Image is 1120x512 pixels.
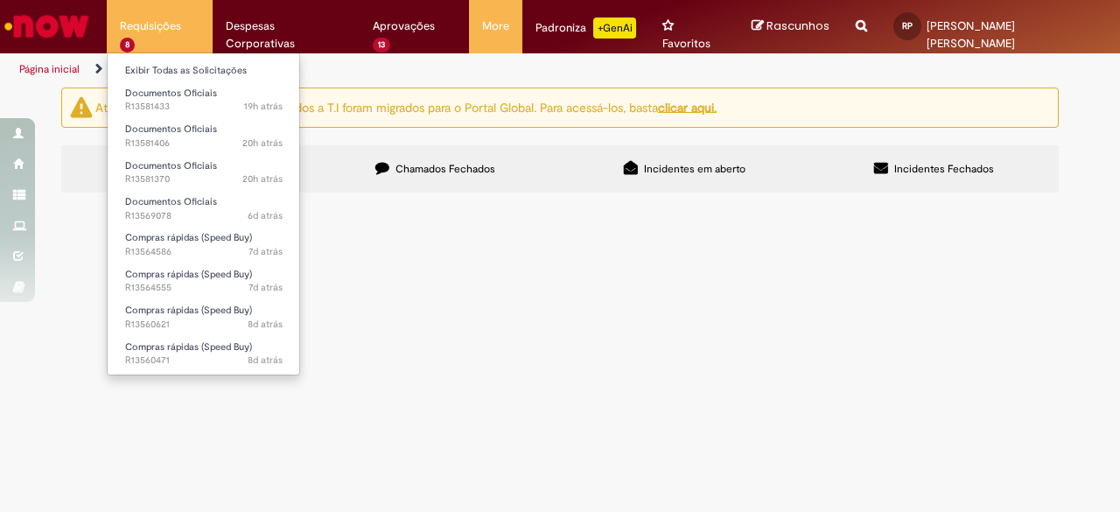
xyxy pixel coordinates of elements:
[242,137,283,150] span: 20h atrás
[242,172,283,186] span: 20h atrás
[248,354,283,367] time: 23/09/2025 17:03:39
[125,354,283,368] span: R13560471
[242,172,283,186] time: 30/09/2025 13:05:23
[125,245,283,259] span: R13564586
[248,318,283,331] span: 8d atrás
[125,281,283,295] span: R13564555
[395,162,495,176] span: Chamados Fechados
[125,123,217,136] span: Documentos Oficiais
[108,338,300,370] a: Aberto R13560471 : Compras rápidas (Speed Buy)
[108,157,300,189] a: Aberto R13581370 : Documentos Oficiais
[108,228,300,261] a: Aberto R13564586 : Compras rápidas (Speed Buy)
[125,340,252,354] span: Compras rápidas (Speed Buy)
[19,62,80,76] a: Página inicial
[373,38,390,53] span: 13
[95,99,717,115] ng-bind-html: Atenção: alguns chamados relacionados a T.I foram migrados para o Portal Global. Para acessá-los,...
[766,18,829,34] span: Rascunhos
[248,209,283,222] time: 26/09/2025 08:13:44
[226,18,347,53] span: Despesas Corporativas
[125,195,217,208] span: Documentos Oficiais
[244,100,283,113] span: 19h atrás
[248,281,283,294] span: 7d atrás
[125,172,283,186] span: R13581370
[125,231,252,244] span: Compras rápidas (Speed Buy)
[244,100,283,113] time: 30/09/2025 13:21:18
[125,304,252,317] span: Compras rápidas (Speed Buy)
[248,281,283,294] time: 24/09/2025 17:45:08
[248,245,283,258] span: 7d atrás
[482,18,509,35] span: More
[125,159,217,172] span: Documentos Oficiais
[752,18,829,35] a: Rascunhos
[107,53,300,375] ul: Requisições
[108,301,300,333] a: Aberto R13560621 : Compras rápidas (Speed Buy)
[108,84,300,116] a: Aberto R13581433 : Documentos Oficiais
[535,18,636,39] div: Padroniza
[108,120,300,152] a: Aberto R13581406 : Documentos Oficiais
[242,137,283,150] time: 30/09/2025 13:14:27
[593,18,636,39] p: +GenAi
[248,245,283,258] time: 24/09/2025 17:52:37
[13,53,733,86] ul: Trilhas de página
[658,99,717,115] a: clicar aqui.
[125,318,283,332] span: R13560621
[2,9,92,44] img: ServiceNow
[662,35,710,53] span: Favoritos
[120,38,135,53] span: 8
[125,137,283,151] span: R13581406
[248,318,283,331] time: 23/09/2025 17:24:27
[125,100,283,114] span: R13581433
[248,209,283,222] span: 6d atrás
[373,18,435,35] span: Aprovações
[644,162,745,176] span: Incidentes em aberto
[108,61,300,81] a: Exibir Todas as Solicitações
[108,193,300,225] a: Aberto R13569078 : Documentos Oficiais
[125,87,217,100] span: Documentos Oficiais
[125,209,283,223] span: R13569078
[120,18,181,35] span: Requisições
[248,354,283,367] span: 8d atrás
[894,162,994,176] span: Incidentes Fechados
[108,265,300,298] a: Aberto R13564555 : Compras rápidas (Speed Buy)
[902,20,913,32] span: RP
[125,268,252,281] span: Compras rápidas (Speed Buy)
[927,18,1015,51] span: [PERSON_NAME] [PERSON_NAME]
